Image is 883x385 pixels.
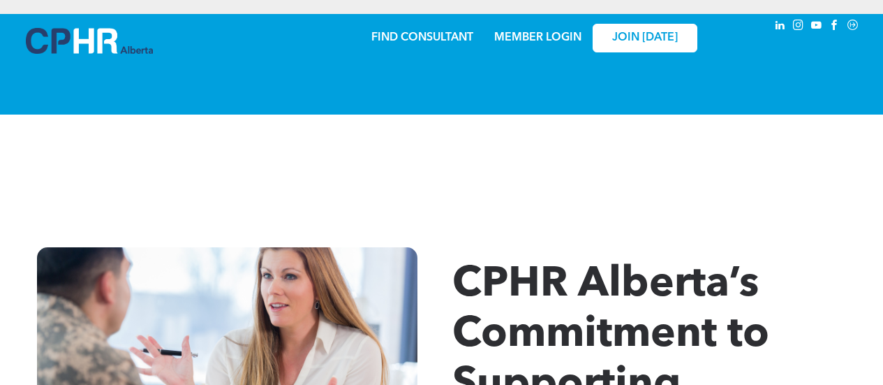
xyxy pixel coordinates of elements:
[845,17,861,36] a: Social network
[494,32,581,43] a: MEMBER LOGIN
[827,17,843,36] a: facebook
[26,28,153,54] img: A blue and white logo for cp alberta
[593,24,697,52] a: JOIN [DATE]
[612,31,678,45] span: JOIN [DATE]
[773,17,788,36] a: linkedin
[791,17,806,36] a: instagram
[809,17,824,36] a: youtube
[371,32,473,43] a: FIND CONSULTANT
